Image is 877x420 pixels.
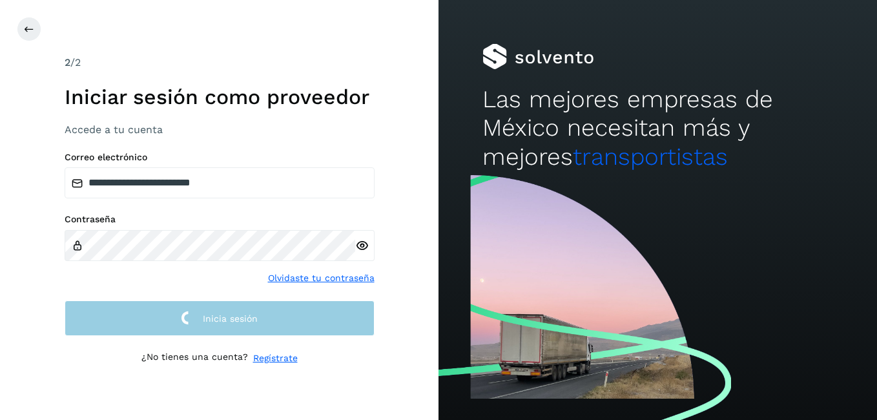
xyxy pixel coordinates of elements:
p: ¿No tienes una cuenta? [141,352,248,365]
h2: Las mejores empresas de México necesitan más y mejores [482,85,833,171]
span: transportistas [573,143,728,171]
h1: Iniciar sesión como proveedor [65,85,375,109]
div: /2 [65,55,375,70]
a: Olvidaste tu contraseña [268,271,375,285]
label: Contraseña [65,214,375,225]
button: Inicia sesión [65,300,375,336]
span: 2 [65,56,70,68]
label: Correo electrónico [65,152,375,163]
h3: Accede a tu cuenta [65,123,375,136]
a: Regístrate [253,352,298,365]
span: Inicia sesión [203,314,258,323]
